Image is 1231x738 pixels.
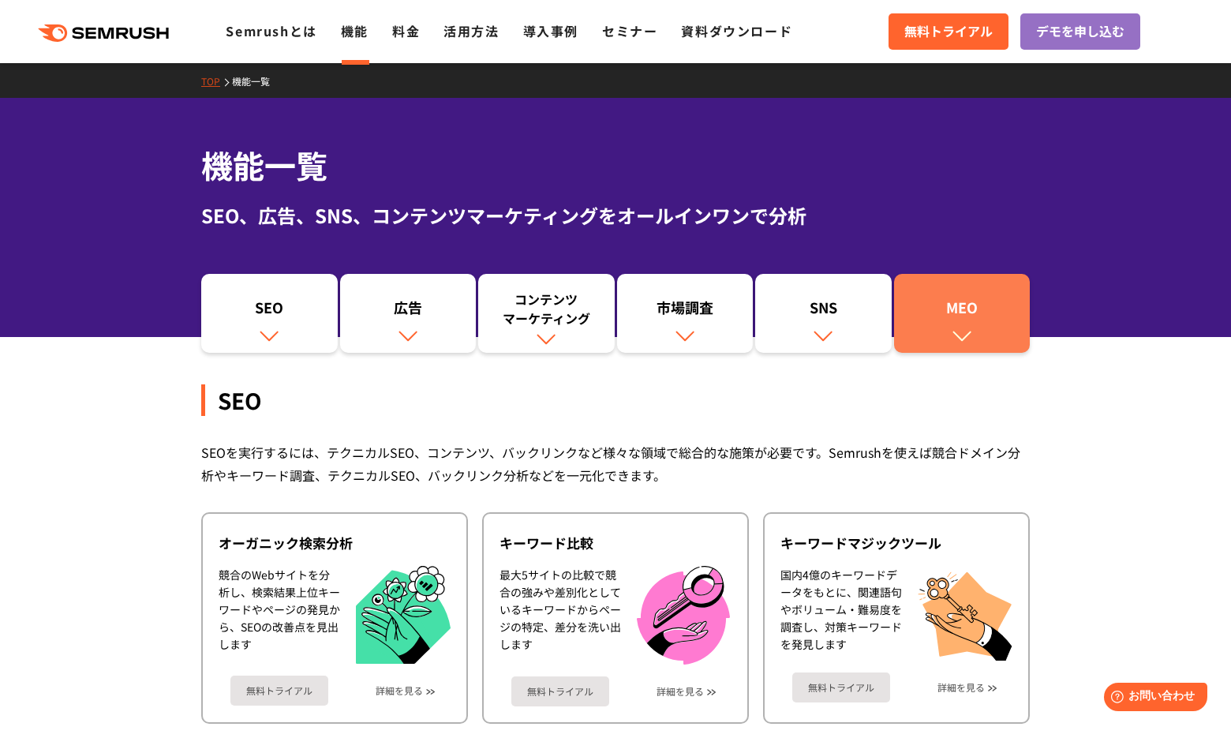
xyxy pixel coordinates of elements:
a: 導入事例 [523,21,578,40]
a: 無料トライアル [511,676,609,706]
div: SEO [209,298,330,324]
a: 無料トライアル [230,676,328,706]
a: 活用方法 [443,21,499,40]
a: セミナー [602,21,657,40]
div: 最大5サイトの比較で競合の強みや差別化としているキーワードからページの特定、差分を洗い出します [500,566,621,665]
a: MEO [894,274,1031,353]
a: 資料ダウンロード [681,21,792,40]
div: オーガニック検索分析 [219,534,451,553]
a: 機能一覧 [232,74,282,88]
span: デモを申し込む [1036,21,1124,42]
a: 無料トライアル [889,13,1008,50]
img: キーワード比較 [637,566,730,665]
div: キーワード比較 [500,534,731,553]
a: 機能 [341,21,369,40]
span: 無料トライアル [904,21,993,42]
a: 料金 [392,21,420,40]
a: SNS [755,274,892,353]
a: TOP [201,74,232,88]
div: SNS [763,298,884,324]
a: 無料トライアル [792,672,890,702]
img: オーガニック検索分析 [356,566,451,665]
a: SEO [201,274,338,353]
a: 詳細を見る [376,685,423,696]
img: キーワードマジックツール [918,566,1012,661]
div: SEO [201,384,1030,416]
div: キーワードマジックツール [780,534,1012,553]
a: Semrushとは [226,21,316,40]
a: 市場調査 [617,274,754,353]
div: コンテンツ マーケティング [486,290,607,328]
div: 競合のWebサイトを分析し、検索結果上位キーワードやページの発見から、SEOの改善点を見出します [219,566,340,665]
a: 広告 [340,274,477,353]
iframe: Help widget launcher [1091,676,1214,721]
h1: 機能一覧 [201,142,1030,189]
div: SEO、広告、SNS、コンテンツマーケティングをオールインワンで分析 [201,201,1030,230]
a: 詳細を見る [657,686,704,697]
div: 広告 [348,298,469,324]
div: SEOを実行するには、テクニカルSEO、コンテンツ、バックリンクなど様々な領域で総合的な施策が必要です。Semrushを使えば競合ドメイン分析やキーワード調査、テクニカルSEO、バックリンク分析... [201,441,1030,487]
div: MEO [902,298,1023,324]
a: コンテンツマーケティング [478,274,615,353]
div: 市場調査 [625,298,746,324]
div: 国内4億のキーワードデータをもとに、関連語句やボリューム・難易度を調査し、対策キーワードを発見します [780,566,902,661]
a: デモを申し込む [1020,13,1140,50]
a: 詳細を見る [937,682,985,693]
